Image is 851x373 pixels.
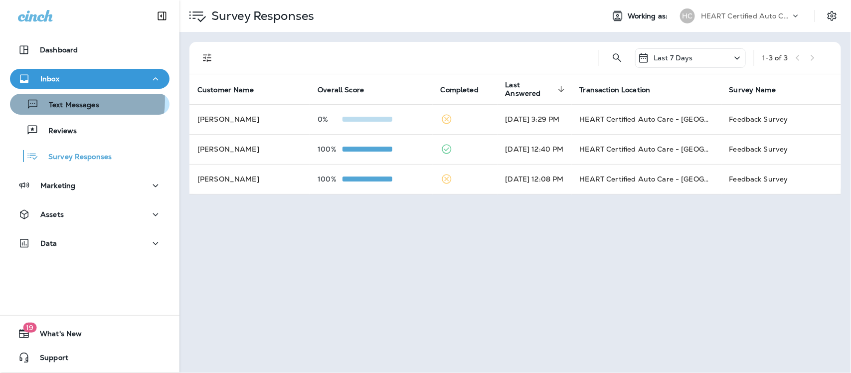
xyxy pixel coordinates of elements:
td: [PERSON_NAME] [189,134,310,164]
p: 0% [318,115,342,123]
td: [PERSON_NAME] [189,104,310,134]
td: HEART Certified Auto Care - [GEOGRAPHIC_DATA] [572,134,721,164]
p: 100% [318,175,342,183]
button: Assets [10,204,170,224]
td: [DATE] 12:40 PM [498,134,572,164]
span: Survey Name [729,85,789,94]
span: Overall Score [318,85,377,94]
span: What's New [30,330,82,342]
span: Survey Name [729,86,776,94]
span: Support [30,354,68,366]
span: Transaction Location [580,85,664,94]
span: Working as: [628,12,670,20]
p: Text Messages [39,101,99,110]
td: Feedback Survey [721,164,841,194]
span: Customer Name [197,86,254,94]
button: Marketing [10,176,170,195]
td: [DATE] 12:08 PM [498,164,572,194]
button: Text Messages [10,94,170,115]
button: Settings [823,7,841,25]
td: [DATE] 3:29 PM [498,104,572,134]
td: HEART Certified Auto Care - [GEOGRAPHIC_DATA] [572,164,721,194]
span: Completed [441,85,492,94]
button: 19What's New [10,324,170,344]
p: Marketing [40,182,75,189]
p: Survey Responses [38,153,112,162]
button: Dashboard [10,40,170,60]
span: 19 [23,323,36,333]
button: Support [10,348,170,368]
button: Inbox [10,69,170,89]
div: HC [680,8,695,23]
span: Overall Score [318,86,364,94]
td: Feedback Survey [721,134,841,164]
p: Reviews [38,127,77,136]
button: Collapse Sidebar [148,6,176,26]
p: Dashboard [40,46,78,54]
span: Last Answered [506,81,555,98]
button: Filters [197,48,217,68]
p: 100% [318,145,342,153]
div: 1 - 3 of 3 [762,54,788,62]
span: Transaction Location [580,86,651,94]
button: Reviews [10,120,170,141]
button: Survey Responses [10,146,170,167]
p: Data [40,239,57,247]
td: [PERSON_NAME] [189,164,310,194]
span: Completed [441,86,479,94]
p: HEART Certified Auto Care [701,12,791,20]
td: HEART Certified Auto Care - [GEOGRAPHIC_DATA] [572,104,721,134]
p: Assets [40,210,64,218]
span: Last Answered [506,81,568,98]
p: Last 7 Days [654,54,693,62]
td: Feedback Survey [721,104,841,134]
button: Search Survey Responses [607,48,627,68]
p: Survey Responses [207,8,314,23]
button: Data [10,233,170,253]
span: Customer Name [197,85,267,94]
p: Inbox [40,75,59,83]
